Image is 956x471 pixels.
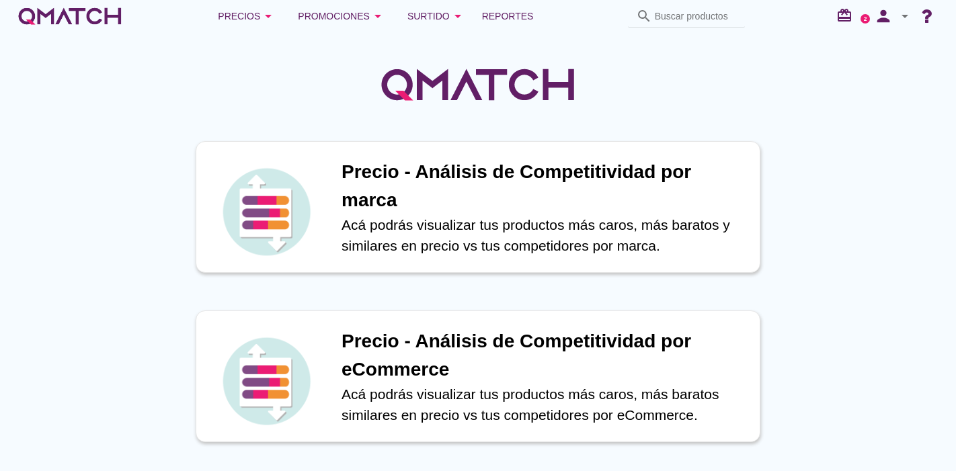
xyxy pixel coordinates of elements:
text: 2 [864,15,867,22]
div: Promociones [298,8,386,24]
div: Surtido [407,8,466,24]
a: white-qmatch-logo [16,3,124,30]
div: Precios [218,8,276,24]
a: iconPrecio - Análisis de Competitividad por marcaAcá podrás visualizar tus productos más caros, m... [177,141,779,273]
a: 2 [861,14,870,24]
p: Acá podrás visualizar tus productos más caros, más baratos similares en precio vs tus competidore... [342,384,746,426]
i: person [870,7,897,26]
img: icon [219,165,313,259]
img: icon [219,334,313,428]
i: arrow_drop_down [450,8,466,24]
span: Reportes [482,8,534,24]
button: Precios [207,3,287,30]
p: Acá podrás visualizar tus productos más caros, más baratos y similares en precio vs tus competido... [342,214,746,257]
a: iconPrecio - Análisis de Competitividad por eCommerceAcá podrás visualizar tus productos más caro... [177,310,779,442]
input: Buscar productos [655,5,737,27]
i: redeem [836,7,858,24]
i: search [636,8,652,24]
button: Surtido [397,3,477,30]
img: QMatchLogo [377,51,579,118]
h1: Precio - Análisis de Competitividad por marca [342,158,746,214]
i: arrow_drop_down [260,8,276,24]
a: Reportes [477,3,539,30]
i: arrow_drop_down [897,8,913,24]
i: arrow_drop_down [370,8,386,24]
h1: Precio - Análisis de Competitividad por eCommerce [342,327,746,384]
button: Promociones [287,3,397,30]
